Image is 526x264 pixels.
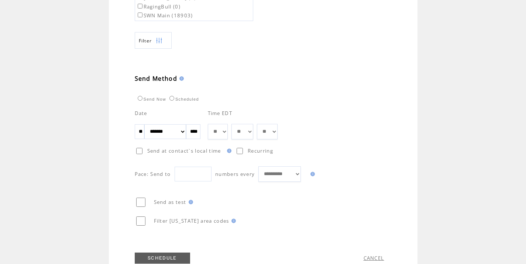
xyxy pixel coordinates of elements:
a: Filter [135,32,172,49]
label: SWN Main (18903) [136,12,193,19]
span: Filter [US_STATE] area codes [154,218,229,224]
img: help.gif [225,149,231,153]
span: Pace: Send to [135,171,171,177]
input: SWN Main (18903) [138,13,142,17]
img: help.gif [177,76,184,81]
img: help.gif [308,172,315,176]
label: RagingBull (0) [136,3,181,10]
input: Send Now [138,96,142,101]
img: help.gif [229,219,236,223]
span: numbers every [215,171,255,177]
label: Send Now [136,97,166,101]
span: Date [135,110,147,117]
a: CANCEL [364,255,384,261]
span: Send Method [135,74,178,83]
input: RagingBull (0) [138,4,142,8]
a: SCHEDULE [135,253,190,264]
label: Scheduled [168,97,199,101]
span: Send as test [154,199,186,205]
img: help.gif [186,200,193,204]
span: Recurring [248,147,273,154]
input: Scheduled [169,96,174,101]
span: Show filters [139,38,152,44]
img: filters.png [156,32,162,49]
span: Send at contact`s local time [147,147,221,154]
span: Time EDT [208,110,233,117]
